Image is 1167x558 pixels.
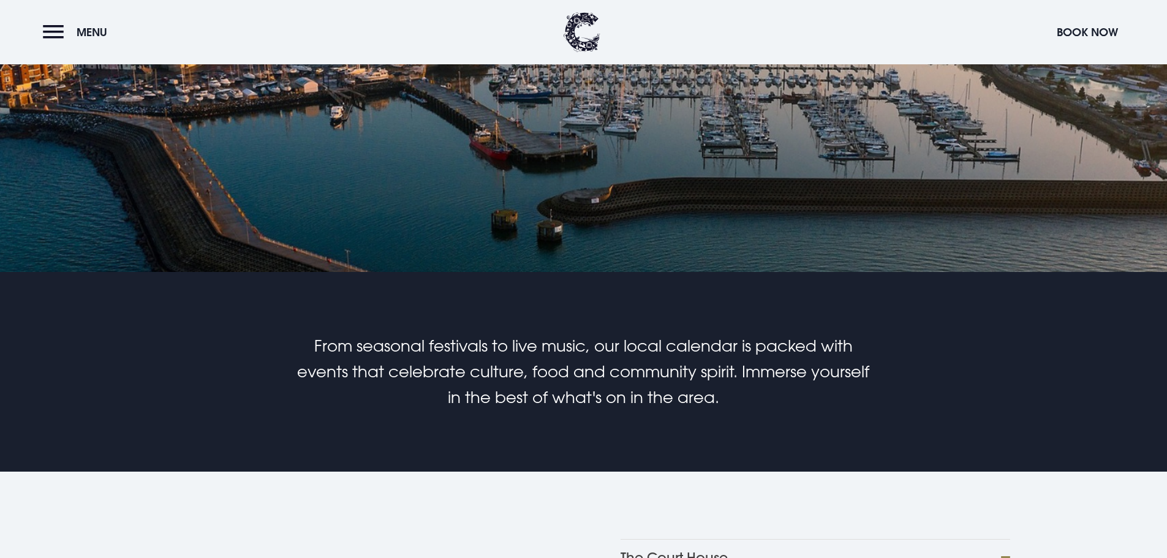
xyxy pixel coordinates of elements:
[564,12,600,52] img: Clandeboye Lodge
[43,19,113,45] button: Menu
[77,25,107,39] span: Menu
[292,333,875,410] p: From seasonal festivals to live music, our local calendar is packed with events that celebrate cu...
[1051,19,1124,45] button: Book Now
